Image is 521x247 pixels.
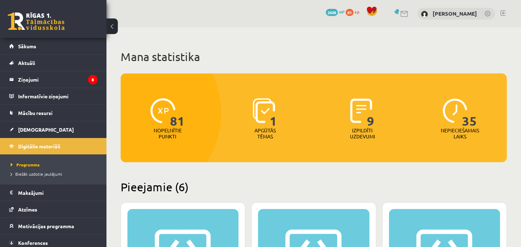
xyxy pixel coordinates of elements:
[355,9,359,15] span: xp
[11,162,40,168] span: Programma
[9,138,98,154] a: Digitālie materiāli
[9,55,98,71] a: Aktuāli
[18,240,48,246] span: Konferences
[18,110,53,116] span: Mācību resursi
[18,88,98,104] legend: Informatīvie ziņojumi
[11,171,99,177] a: Biežāk uzdotie jautājumi
[18,143,60,149] span: Digitālie materiāli
[121,50,507,64] h1: Mana statistika
[346,9,363,15] a: 81 xp
[18,185,98,201] legend: Maksājumi
[18,71,98,88] legend: Ziņojumi
[18,206,37,213] span: Atzīmes
[346,9,353,16] span: 81
[326,9,345,15] a: 2608 mP
[11,161,99,168] a: Programma
[8,12,65,30] a: Rīgas 1. Tālmācības vidusskola
[9,121,98,138] a: [DEMOGRAPHIC_DATA]
[9,71,98,88] a: Ziņojumi8
[88,75,98,84] i: 8
[9,88,98,104] a: Informatīvie ziņojumi
[9,105,98,121] a: Mācību resursi
[9,38,98,54] a: Sākums
[270,98,277,127] span: 1
[433,10,477,17] a: [PERSON_NAME]
[251,127,279,139] p: Apgūtās tēmas
[350,98,372,123] img: icon-completed-tasks-ad58ae20a441b2904462921112bc710f1caf180af7a3daa7317a5a94f2d26646.svg
[170,98,185,127] span: 81
[150,98,175,123] img: icon-xp-0682a9bc20223a9ccc6f5883a126b849a74cddfe5390d2b41b4391c66f2066e7.svg
[339,9,345,15] span: mP
[11,171,62,177] span: Biežāk uzdotie jautājumi
[441,127,479,139] p: Nepieciešamais laiks
[462,98,477,127] span: 35
[18,60,35,66] span: Aktuāli
[349,127,376,139] p: Izpildīti uzdevumi
[18,223,74,229] span: Motivācijas programma
[253,98,275,123] img: icon-learned-topics-4a711ccc23c960034f471b6e78daf4a3bad4a20eaf4de84257b87e66633f6470.svg
[443,98,467,123] img: icon-clock-7be60019b62300814b6bd22b8e044499b485619524d84068768e800edab66f18.svg
[326,9,338,16] span: 2608
[9,185,98,201] a: Maksājumi
[121,180,507,194] h2: Pieejamie (6)
[18,43,36,49] span: Sākums
[9,201,98,218] a: Atzīmes
[367,98,374,127] span: 9
[421,11,428,18] img: Anastasija Badajeva
[18,126,74,133] span: [DEMOGRAPHIC_DATA]
[9,218,98,234] a: Motivācijas programma
[154,127,182,139] p: Nopelnītie punkti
